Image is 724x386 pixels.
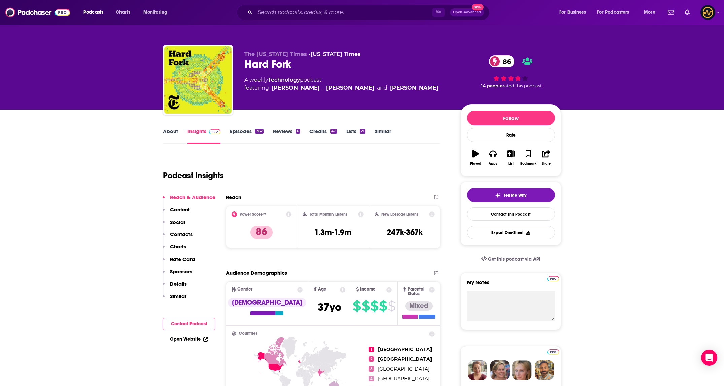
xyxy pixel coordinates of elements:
span: $ [370,301,378,311]
p: Social [170,219,185,225]
span: Get this podcast via API [488,256,540,262]
h2: Audience Demographics [226,270,287,276]
p: Reach & Audience [170,194,215,200]
button: Open AdvancedNew [450,8,484,16]
div: [DEMOGRAPHIC_DATA] [228,298,306,307]
span: , [322,84,323,92]
img: Sydney Profile [468,360,487,380]
div: 21 [360,129,365,134]
img: Podchaser Pro [209,129,221,134]
span: Charts [116,8,130,17]
button: Contact Podcast [163,318,215,330]
span: For Business [559,8,586,17]
a: Kara Swisher [272,84,320,92]
span: 1 [369,347,374,352]
a: Contact This Podcast [467,207,555,221]
button: Social [163,219,185,231]
span: [GEOGRAPHIC_DATA] [378,346,432,352]
span: Tell Me Why [503,193,526,198]
span: featuring [244,84,438,92]
input: Search podcasts, credits, & more... [255,7,432,18]
a: Charts [111,7,134,18]
button: Charts [163,243,186,256]
button: Show profile menu [700,5,715,20]
button: tell me why sparkleTell Me Why [467,188,555,202]
span: Age [318,287,326,292]
button: Rate Card [163,256,195,268]
button: Follow [467,111,555,125]
img: tell me why sparkle [495,193,501,198]
div: Search podcasts, credits, & more... [243,5,496,20]
span: [GEOGRAPHIC_DATA] [378,366,429,372]
img: Podchaser Pro [547,349,559,355]
span: [GEOGRAPHIC_DATA] [378,376,429,382]
div: 47 [330,129,337,134]
button: Content [163,206,190,219]
img: Barbara Profile [490,360,510,380]
a: Lists21 [346,128,365,144]
button: open menu [639,7,664,18]
span: More [644,8,655,17]
div: 86 14 peoplerated this podcast [460,51,561,93]
a: Open Website [170,336,208,342]
h2: Total Monthly Listens [309,212,347,217]
a: Show notifications dropdown [682,7,692,18]
p: Charts [170,243,186,250]
span: Podcasts [83,8,103,17]
h3: 247k-367k [387,227,423,237]
span: Countries [239,331,258,336]
button: Bookmark [520,146,537,170]
div: 362 [255,129,263,134]
span: $ [353,301,361,311]
span: $ [379,301,387,311]
button: Share [537,146,555,170]
div: Rate [467,128,555,142]
img: Jules Profile [512,360,532,380]
h2: New Episode Listens [381,212,418,217]
button: open menu [555,7,594,18]
h3: 1.3m-1.9m [314,227,351,237]
span: For Podcasters [597,8,629,17]
h2: Power Score™ [240,212,266,217]
img: Hard Fork [164,46,232,114]
div: Mixed [405,301,433,311]
p: Rate Card [170,256,195,262]
span: 4 [369,376,374,381]
span: Income [360,287,376,292]
span: 3 [369,366,374,372]
button: Details [163,281,187,293]
span: • [309,51,360,57]
span: $ [388,301,395,311]
span: [GEOGRAPHIC_DATA] [378,356,432,362]
a: About [163,128,178,144]
span: Open Advanced [453,11,481,14]
span: $ [361,301,370,311]
label: My Notes [467,279,555,291]
button: Played [467,146,484,170]
a: [US_STATE] Times [311,51,360,57]
span: New [472,4,484,10]
a: Reviews6 [273,128,300,144]
a: Show notifications dropdown [665,7,677,18]
h1: Podcast Insights [163,170,224,181]
span: Monitoring [143,8,167,17]
img: Podchaser Pro [547,276,559,281]
a: Similar [375,128,391,144]
button: Sponsors [163,268,192,281]
span: Logged in as LowerStreet [700,5,715,20]
span: 37 yo [318,301,341,314]
div: Apps [489,162,497,166]
a: Kevin Roose [326,84,374,92]
p: Details [170,281,187,287]
button: open menu [79,7,112,18]
p: Similar [170,293,186,299]
span: Parental Status [408,287,428,296]
span: ⌘ K [432,8,445,17]
img: Podchaser - Follow, Share and Rate Podcasts [5,6,70,19]
img: User Profile [700,5,715,20]
span: 86 [496,55,514,67]
div: Open Intercom Messenger [701,350,717,366]
span: The [US_STATE] Times [244,51,307,57]
div: Played [470,162,481,166]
